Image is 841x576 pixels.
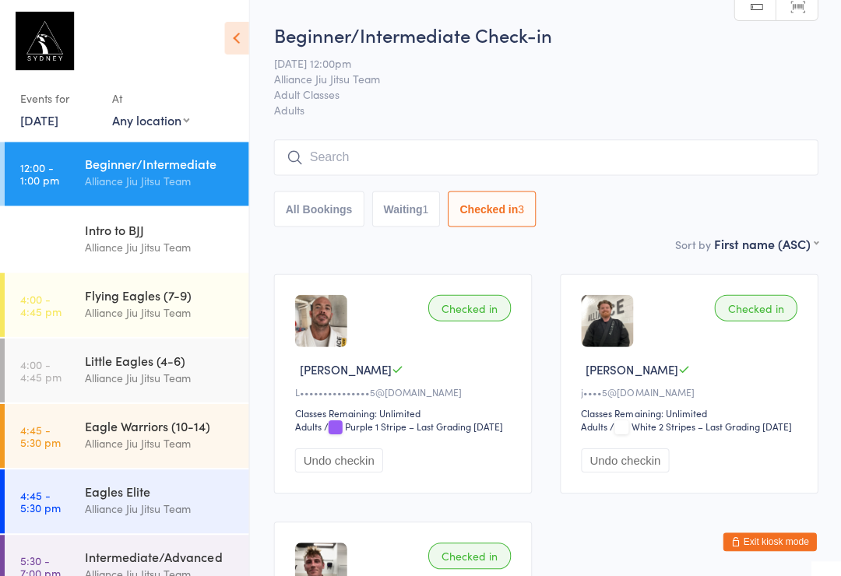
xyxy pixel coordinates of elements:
[580,448,668,472] button: Undo checkin
[20,227,65,251] time: 12:00 - 12:45 pm
[85,220,235,237] div: Intro to BJJ
[428,294,510,321] div: Checked in
[713,294,796,321] div: Checked in
[713,234,817,251] div: First name (ASC)
[294,294,347,346] img: image1680073386.png
[273,86,793,102] span: Adult Classes
[609,419,790,432] span: / White 2 Stripes – Last Grading [DATE]
[85,499,235,517] div: Alliance Jiu Jitsu Team
[585,360,677,377] span: [PERSON_NAME]
[294,385,515,398] div: L•••••••••••••••5@[DOMAIN_NAME]
[112,111,189,128] div: Any location
[5,469,248,532] a: 4:45 -5:30 pmEagles EliteAlliance Jiu Jitsu Team
[580,406,801,419] div: Classes Remaining: Unlimited
[20,86,97,111] div: Events for
[16,12,74,70] img: Alliance Sydney
[85,547,235,564] div: Intermediate/Advanced
[85,155,235,172] div: Beginner/Intermediate
[447,191,535,227] button: Checked in3
[112,86,189,111] div: At
[5,403,248,467] a: 4:45 -5:30 pmEagle Warriors (10-14)Alliance Jiu Jitsu Team
[85,172,235,190] div: Alliance Jiu Jitsu Team
[580,294,632,346] img: image1742200984.png
[5,207,248,271] a: 12:00 -12:45 pmIntro to BJJAlliance Jiu Jitsu Team
[273,191,364,227] button: All Bookings
[20,357,62,382] time: 4:00 - 4:45 pm
[722,532,815,550] button: Exit kiosk mode
[85,286,235,303] div: Flying Eagles (7-9)
[323,419,502,432] span: / Purple 1 Stripe – Last Grading [DATE]
[273,71,793,86] span: Alliance Jiu Jitsu Team
[5,338,248,402] a: 4:00 -4:45 pmLittle Eagles (4-6)Alliance Jiu Jitsu Team
[20,488,61,513] time: 4:45 - 5:30 pm
[20,292,62,317] time: 4:00 - 4:45 pm
[580,419,607,432] div: Adults
[85,416,235,434] div: Eagle Warriors (10-14)
[273,139,817,175] input: Search
[85,482,235,499] div: Eagles Elite
[674,236,709,251] label: Sort by
[85,237,235,255] div: Alliance Jiu Jitsu Team
[85,303,235,321] div: Alliance Jiu Jitsu Team
[20,111,58,128] a: [DATE]
[294,419,321,432] div: Adults
[273,55,793,71] span: [DATE] 12:00pm
[294,406,515,419] div: Classes Remaining: Unlimited
[5,142,248,205] a: 12:00 -1:00 pmBeginner/IntermediateAlliance Jiu Jitsu Team
[5,272,248,336] a: 4:00 -4:45 pmFlying Eagles (7-9)Alliance Jiu Jitsu Team
[273,102,817,118] span: Adults
[517,202,523,215] div: 3
[20,161,59,186] time: 12:00 - 1:00 pm
[273,22,817,47] h2: Beginner/Intermediate Check-in
[294,448,382,472] button: Undo checkin
[85,434,235,451] div: Alliance Jiu Jitsu Team
[428,542,510,568] div: Checked in
[20,423,61,448] time: 4:45 - 5:30 pm
[299,360,391,377] span: [PERSON_NAME]
[371,191,440,227] button: Waiting1
[422,202,428,215] div: 1
[85,351,235,368] div: Little Eagles (4-6)
[85,368,235,386] div: Alliance Jiu Jitsu Team
[580,385,801,398] div: j••••5@[DOMAIN_NAME]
